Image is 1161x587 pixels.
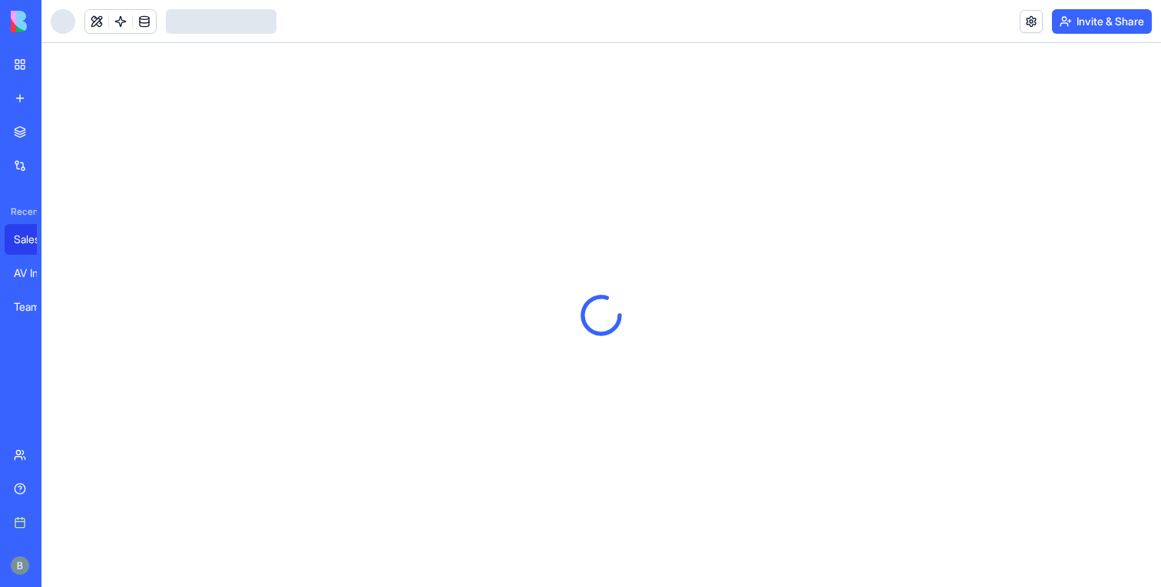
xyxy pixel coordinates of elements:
div: Sales Pipeline Manager [14,232,57,247]
div: AV Integration Admin Tool [14,265,57,281]
div: Team Chat [14,299,57,315]
a: Sales Pipeline Manager [5,224,66,255]
img: logo [11,11,106,32]
img: ACg8ocIug40qN1SCXJiinWdltW7QsPxROn8ZAVDlgOtPD8eQfXIZmw=s96-c [11,556,29,575]
span: Recent [5,206,37,218]
a: Team Chat [5,292,66,322]
a: AV Integration Admin Tool [5,258,66,289]
button: Invite & Share [1052,9,1152,34]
